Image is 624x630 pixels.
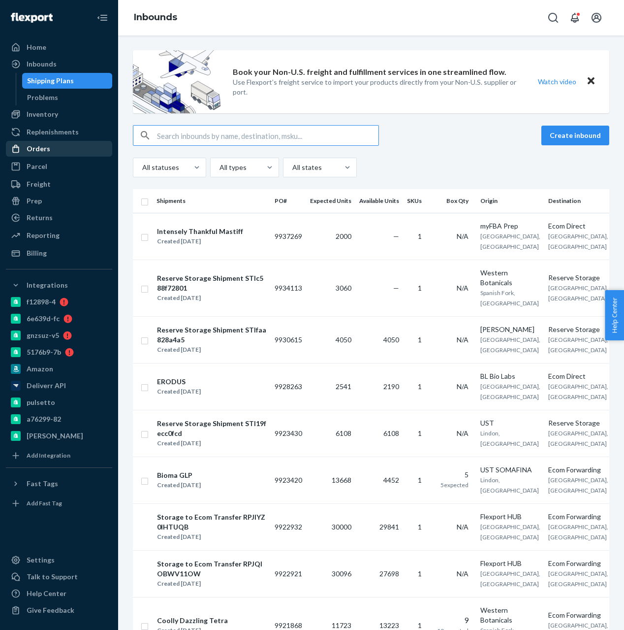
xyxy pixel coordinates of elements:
[457,335,468,344] span: N/A
[418,382,422,391] span: 1
[6,378,112,394] a: Deliverr API
[457,232,468,240] span: N/A
[27,59,57,69] div: Inbounds
[587,8,606,28] button: Open account menu
[480,383,540,400] span: [GEOGRAPHIC_DATA], [GEOGRAPHIC_DATA]
[541,126,609,145] button: Create inbound
[6,311,112,327] a: 6e639d-fc
[548,559,608,568] div: Ecom Forwarding
[27,555,55,565] div: Settings
[27,331,59,340] div: gnzsuz-v5
[6,56,112,72] a: Inbounds
[476,189,544,213] th: Origin
[22,73,113,89] a: Shipping Plans
[480,430,539,447] span: Lindon, [GEOGRAPHIC_DATA]
[27,572,78,582] div: Talk to Support
[27,144,50,154] div: Orders
[157,236,243,246] div: Created [DATE]
[27,499,62,507] div: Add Fast Tag
[480,570,540,588] span: [GEOGRAPHIC_DATA], [GEOGRAPHIC_DATA]
[403,189,430,213] th: SKUs
[22,90,113,105] a: Problems
[605,290,624,340] span: Help Center
[548,383,608,400] span: [GEOGRAPHIC_DATA], [GEOGRAPHIC_DATA]
[336,335,351,344] span: 4050
[27,479,58,489] div: Fast Tags
[157,345,266,355] div: Created [DATE]
[565,8,585,28] button: Open notifications
[430,189,476,213] th: Box Qty
[271,363,306,410] td: 9928263
[6,395,112,410] a: pulsetto
[6,602,112,618] button: Give Feedback
[548,465,608,475] div: Ecom Forwarding
[480,268,540,288] div: Western Botanicals
[157,325,266,345] div: Reserve Storage Shipment STIfaa828a4a5
[548,336,608,354] span: [GEOGRAPHIC_DATA], [GEOGRAPHIC_DATA]
[27,431,83,441] div: [PERSON_NAME]
[27,231,60,240] div: Reporting
[157,616,228,626] div: Coolly Dazzling Tetra
[27,248,47,258] div: Billing
[157,273,266,293] div: Reserve Storage Shipment STIc588f72801
[271,316,306,363] td: 9930615
[27,314,60,324] div: 6e639d-fc
[27,451,70,460] div: Add Integration
[434,615,468,626] div: 9
[271,260,306,316] td: 9934113
[6,245,112,261] a: Billing
[440,481,468,489] span: 5 expected
[383,382,399,391] span: 2190
[27,364,53,374] div: Amazon
[6,411,112,427] a: a76299-82
[27,381,66,391] div: Deliverr API
[233,77,520,97] p: Use Flexport’s freight service to import your products directly from your Non-U.S. supplier or port.
[6,344,112,360] a: 5176b9-7b
[153,189,271,213] th: Shipments
[157,293,266,303] div: Created [DATE]
[332,476,351,484] span: 13668
[548,284,608,302] span: [GEOGRAPHIC_DATA], [GEOGRAPHIC_DATA]
[6,294,112,310] a: f12898-4
[218,163,219,172] input: All types
[480,418,540,428] div: UST
[457,569,468,578] span: N/A
[6,569,112,585] a: Talk to Support
[27,162,47,171] div: Parcel
[336,382,351,391] span: 2541
[157,532,266,542] div: Created [DATE]
[271,213,306,260] td: 9937269
[336,429,351,437] span: 6108
[457,382,468,391] span: N/A
[544,189,612,213] th: Destination
[157,227,243,236] div: Intensely Thankful Mastiff
[6,193,112,209] a: Prep
[418,429,422,437] span: 1
[157,512,266,532] div: Storage to Ecom Transfer RPJIYZ0IHTUQB
[418,476,422,484] span: 1
[336,232,351,240] span: 2000
[233,66,506,78] p: Book your Non-U.S. freight and fulfillment services in one streamlined flow.
[480,512,540,522] div: Flexport HUB
[6,106,112,122] a: Inventory
[548,232,608,250] span: [GEOGRAPHIC_DATA], [GEOGRAPHIC_DATA]
[383,335,399,344] span: 4050
[11,13,53,23] img: Flexport logo
[480,465,540,475] div: UST SOMAFINA
[93,8,112,28] button: Close Navigation
[548,325,608,334] div: Reserve Storage
[157,126,378,145] input: Search inbounds by name, destination, msku...
[6,124,112,140] a: Replenishments
[379,523,399,531] span: 29841
[291,163,292,172] input: All states
[6,552,112,568] a: Settings
[480,605,540,625] div: Western Botanicals
[157,480,201,490] div: Created [DATE]
[332,523,351,531] span: 30000
[457,523,468,531] span: N/A
[548,221,608,231] div: Ecom Direct
[6,496,112,511] a: Add Fast Tag
[27,347,61,357] div: 5176b9-7b
[379,621,399,630] span: 13223
[27,76,74,86] div: Shipping Plans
